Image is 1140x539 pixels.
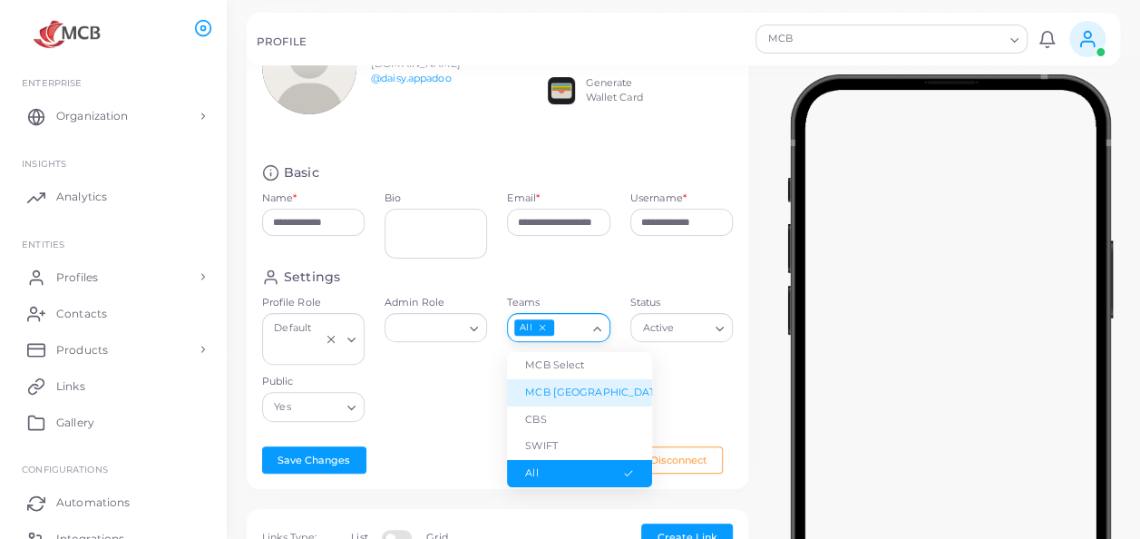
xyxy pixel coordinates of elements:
input: Search for option [899,29,1003,49]
div: Search for option [262,313,365,365]
div: Search for option [507,313,609,342]
a: Products [14,331,213,367]
span: Contacts [56,306,107,322]
div: Generate Wallet Card [585,76,642,105]
li: SWIFT [507,433,652,460]
h5: PROFILE [257,35,307,48]
a: @daisy.appadoo [371,72,452,84]
button: Clear Selected [325,332,337,347]
span: Organization [56,108,128,124]
span: Default [272,319,314,338]
span: Active [640,319,677,338]
label: Admin Role [385,296,487,310]
span: Products [56,342,108,358]
img: apple-wallet.png [548,77,575,104]
button: Disconnect [634,446,723,474]
input: Search for option [678,318,708,338]
a: Organization [14,98,213,134]
label: Status [630,296,733,310]
h4: Basic [284,164,319,181]
label: Email [507,191,540,206]
a: Analytics [14,179,213,215]
a: Automations [14,485,213,521]
label: Profile Role [262,296,365,310]
label: Bio [385,191,487,206]
span: Gallery [56,415,94,431]
span: MCB [765,30,897,48]
li: All [507,460,652,487]
div: Search for option [385,313,487,342]
button: Deselect All [536,321,549,334]
span: All [514,319,553,337]
input: Search for option [393,318,463,338]
label: Teams [507,296,609,310]
span: ENTITIES [22,239,64,250]
label: Name [262,191,297,206]
a: Profiles [14,259,213,295]
label: Public [262,375,365,389]
li: CBS [507,407,652,434]
a: Gallery [14,404,213,440]
button: Save Changes [262,446,366,474]
span: Enterprise [22,77,82,88]
span: Profiles [56,269,98,286]
span: Yes [272,398,294,417]
h4: Settings [284,269,340,286]
img: logo [16,17,117,51]
a: Contacts [14,295,213,331]
input: Search for option [556,318,586,338]
div: Search for option [755,24,1028,54]
a: Links [14,367,213,404]
div: Search for option [262,392,365,421]
span: Analytics [56,189,107,205]
div: Search for option [630,313,733,342]
li: MCB Select [507,352,652,379]
label: Username [630,191,687,206]
span: Automations [56,495,130,511]
span: INSIGHTS [22,158,66,169]
input: Search for option [295,397,340,417]
li: MCB [GEOGRAPHIC_DATA] [507,379,652,407]
input: Search for option [270,340,320,360]
span: Links [56,378,85,395]
span: Configurations [22,464,108,475]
